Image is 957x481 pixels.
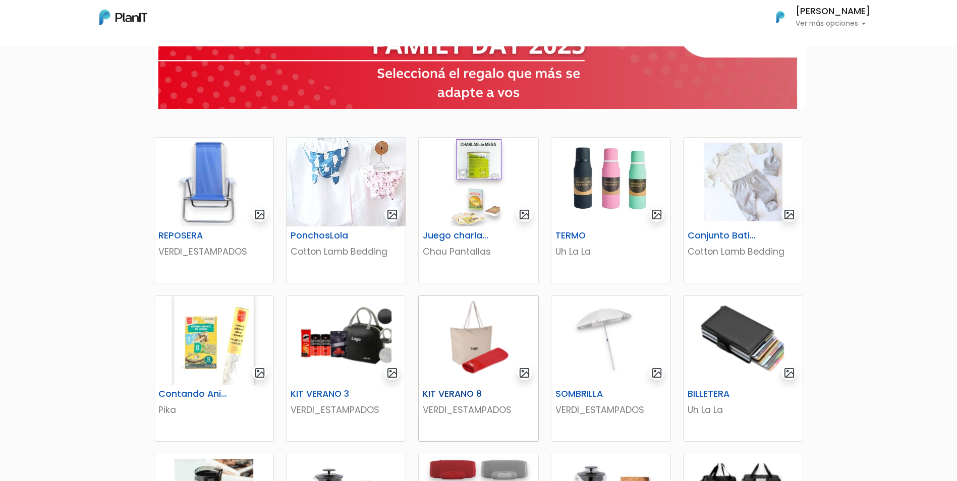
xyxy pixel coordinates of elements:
img: gallery-light [651,367,663,379]
a: gallery-light Juego charlas de mesa + Cartas españolas Chau Pantallas [418,137,538,283]
a: gallery-light REPOSERA VERDI_ESTAMPADOS [154,137,274,283]
p: VERDI_ESTAMPADOS [555,403,666,416]
p: Ver más opciones [796,20,870,27]
a: gallery-light TERMO Uh La La [551,137,671,283]
p: Chau Pantallas [423,245,534,258]
img: thumb_Captura_de_pantalla_2025-09-09_103452.png [419,296,538,385]
img: thumb_image__copia___copia___copia_-Photoroom__11_.jpg [419,138,538,226]
h6: BILLETERA [682,389,764,399]
a: gallery-light PonchosLola Cotton Lamb Bedding [286,137,406,283]
img: gallery-light [651,209,663,220]
img: gallery-light [254,367,266,379]
img: gallery-light [783,367,795,379]
img: thumb_2FDA6350-6045-48DC-94DD-55C445378348-Photoroom__12_.jpg [154,296,273,385]
h6: [PERSON_NAME] [796,7,870,16]
img: thumb_Captura_de_pantalla_2025-09-09_101044.png [287,296,406,385]
button: PlanIt Logo [PERSON_NAME] Ver más opciones [763,4,870,30]
h6: Juego charlas de mesa + Cartas españolas [417,230,499,241]
p: Cotton Lamb Bedding [291,245,402,258]
p: Uh La La [688,403,799,416]
img: gallery-light [519,367,530,379]
img: thumb_Lunchera_1__1___copia_-Photoroom__89_.jpg [551,138,670,226]
p: Cotton Lamb Bedding [688,245,799,258]
h6: TERMO [549,230,632,241]
img: PlanIt Logo [769,6,792,28]
a: gallery-light SOMBRILLA VERDI_ESTAMPADOS [551,295,671,442]
h6: Contando Animales Puzle + Lamina Gigante [152,389,235,399]
p: Uh La La [555,245,666,258]
p: VERDI_ESTAMPADOS [158,245,269,258]
img: gallery-light [386,209,398,220]
h6: KIT VERANO 8 [417,389,499,399]
a: gallery-light BILLETERA Uh La La [683,295,803,442]
a: gallery-light Contando Animales Puzle + Lamina Gigante Pika [154,295,274,442]
img: thumb_Ponchos.jpg [287,138,406,226]
h6: KIT VERANO 3 [285,389,367,399]
a: gallery-light Conjunto Batita, Pelele y Gorro Cotton Lamb Bedding [683,137,803,283]
img: gallery-light [386,367,398,379]
img: gallery-light [783,209,795,220]
p: VERDI_ESTAMPADOS [291,403,402,416]
img: thumb_Captura_de_pantalla_2025-09-08_093528.png [684,296,803,385]
img: gallery-light [254,209,266,220]
a: gallery-light KIT VERANO 3 VERDI_ESTAMPADOS [286,295,406,442]
img: thumb_2FDA6350-6045-48DC-94DD-55C445378348-Photoroom__8_.jpg [684,138,803,226]
p: VERDI_ESTAMPADOS [423,403,534,416]
div: ¿Necesitás ayuda? [52,10,145,29]
a: gallery-light KIT VERANO 8 VERDI_ESTAMPADOS [418,295,538,442]
h6: SOMBRILLA [549,389,632,399]
img: thumb_Captura_de_pantalla_2024-09-05_150832.png [154,138,273,226]
h6: REPOSERA [152,230,235,241]
h6: PonchosLola [285,230,367,241]
img: gallery-light [519,209,530,220]
img: thumb_BD93420D-603B-4D67-A59E-6FB358A47D23.jpeg [551,296,670,385]
h6: Conjunto Batita, Pelele y Gorro [682,230,764,241]
img: PlanIt Logo [99,10,147,25]
p: Pika [158,403,269,416]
